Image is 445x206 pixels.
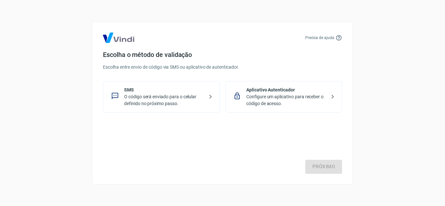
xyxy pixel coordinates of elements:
[124,93,204,107] p: O código será enviado para o celular definido no próximo passo.
[103,51,342,59] h4: Escolha o método de validação
[305,35,334,41] p: Precisa de ajuda
[246,87,326,93] p: Aplicativo Autenticador
[103,81,220,113] div: SMSO código será enviado para o celular definido no próximo passo.
[246,93,326,107] p: Configure um aplicativo para receber o código de acesso.
[103,33,134,43] img: Logo Vind
[124,87,204,93] p: SMS
[103,64,342,71] p: Escolha entre envio de código via SMS ou aplicativo de autenticador.
[225,81,342,113] div: Aplicativo AutenticadorConfigure um aplicativo para receber o código de acesso.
